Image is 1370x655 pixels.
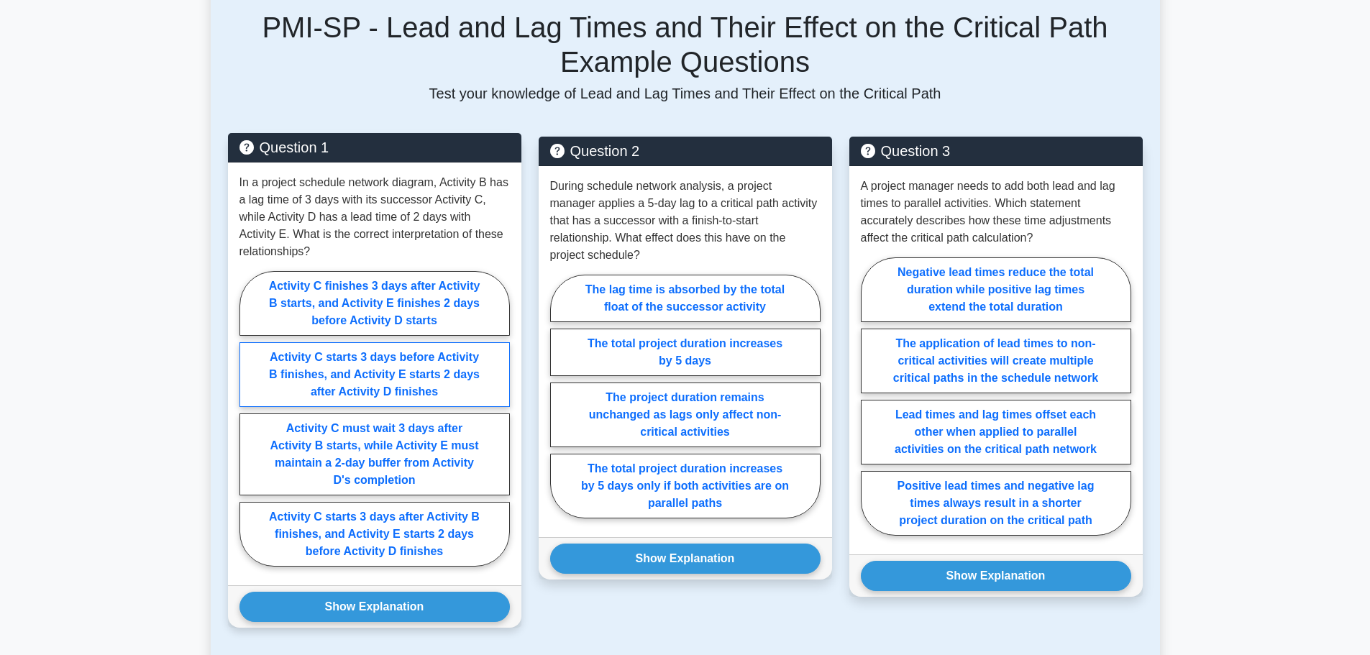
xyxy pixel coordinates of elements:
[861,471,1131,536] label: Positive lead times and negative lag times always result in a shorter project duration on the cri...
[239,413,510,495] label: Activity C must wait 3 days after Activity B starts, while Activity E must maintain a 2-day buffe...
[239,502,510,567] label: Activity C starts 3 days after Activity B finishes, and Activity E starts 2 days before Activity ...
[550,142,821,160] h5: Question 2
[550,178,821,264] p: During schedule network analysis, a project manager applies a 5-day lag to a critical path activi...
[861,400,1131,464] label: Lead times and lag times offset each other when applied to parallel activities on the critical pa...
[550,544,821,574] button: Show Explanation
[239,592,510,622] button: Show Explanation
[861,178,1131,247] p: A project manager needs to add both lead and lag times to parallel activities. Which statement ac...
[550,454,821,518] label: The total project duration increases by 5 days only if both activities are on parallel paths
[861,561,1131,591] button: Show Explanation
[861,142,1131,160] h5: Question 3
[861,257,1131,322] label: Negative lead times reduce the total duration while positive lag times extend the total duration
[239,139,510,156] h5: Question 1
[239,174,510,260] p: In a project schedule network diagram, Activity B has a lag time of 3 days with its successor Act...
[228,85,1143,102] p: Test your knowledge of Lead and Lag Times and Their Effect on the Critical Path
[550,383,821,447] label: The project duration remains unchanged as lags only affect non-critical activities
[550,329,821,376] label: The total project duration increases by 5 days
[550,275,821,322] label: The lag time is absorbed by the total float of the successor activity
[239,271,510,336] label: Activity C finishes 3 days after Activity B starts, and Activity E finishes 2 days before Activit...
[861,329,1131,393] label: The application of lead times to non-critical activities will create multiple critical paths in t...
[239,342,510,407] label: Activity C starts 3 days before Activity B finishes, and Activity E starts 2 days after Activity ...
[228,10,1143,79] h5: PMI-SP - Lead and Lag Times and Their Effect on the Critical Path Example Questions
